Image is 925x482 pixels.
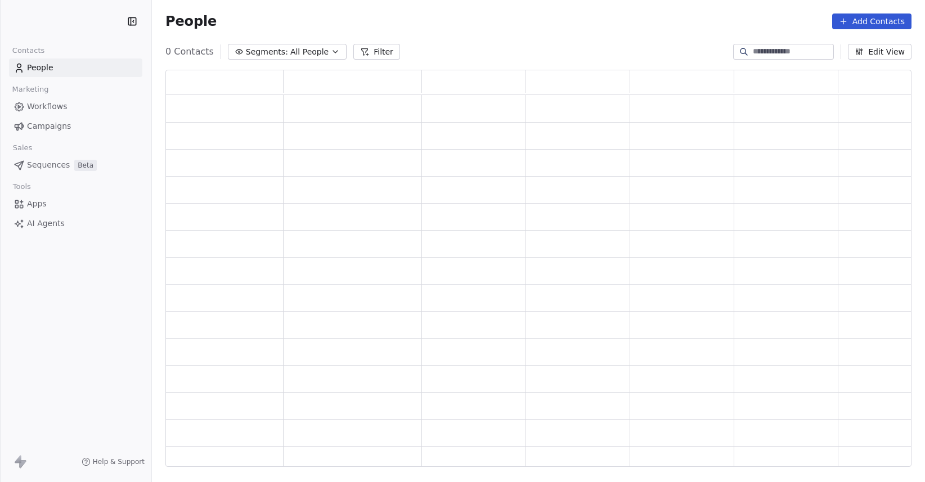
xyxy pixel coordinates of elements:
[353,44,400,60] button: Filter
[165,13,217,30] span: People
[74,160,97,171] span: Beta
[9,117,142,136] a: Campaigns
[165,45,214,58] span: 0 Contacts
[82,457,145,466] a: Help & Support
[832,13,911,29] button: Add Contacts
[8,178,35,195] span: Tools
[27,218,65,229] span: AI Agents
[27,101,68,112] span: Workflows
[27,120,71,132] span: Campaigns
[93,457,145,466] span: Help & Support
[9,97,142,116] a: Workflows
[290,46,329,58] span: All People
[246,46,288,58] span: Segments:
[9,58,142,77] a: People
[7,81,53,98] span: Marketing
[9,156,142,174] a: SequencesBeta
[848,44,911,60] button: Edit View
[27,198,47,210] span: Apps
[7,42,50,59] span: Contacts
[27,159,70,171] span: Sequences
[9,195,142,213] a: Apps
[8,139,37,156] span: Sales
[27,62,53,74] span: People
[9,214,142,233] a: AI Agents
